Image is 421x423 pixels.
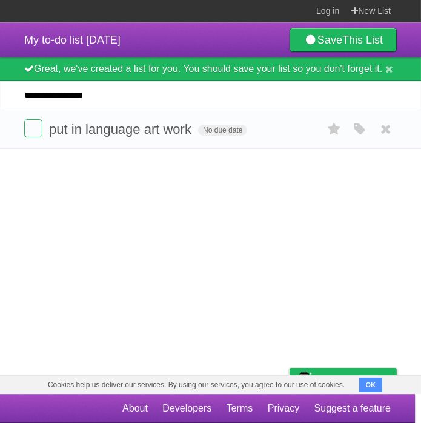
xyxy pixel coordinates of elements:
label: Done [24,119,42,137]
label: Star task [323,119,346,139]
img: Buy me a coffee [296,369,312,389]
span: Buy me a coffee [315,369,391,390]
button: OK [359,378,383,392]
span: My to-do list [DATE] [24,34,121,46]
a: About [122,397,148,420]
b: This List [342,34,383,46]
a: Suggest a feature [314,397,391,420]
span: Cookies help us deliver our services. By using our services, you agree to our use of cookies. [36,376,357,394]
a: Buy me a coffee [290,368,397,390]
span: put in language art work [49,122,194,137]
a: SaveThis List [290,28,397,52]
a: Developers [162,397,211,420]
span: No due date [198,125,247,136]
a: Privacy [268,397,299,420]
a: Terms [227,397,253,420]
